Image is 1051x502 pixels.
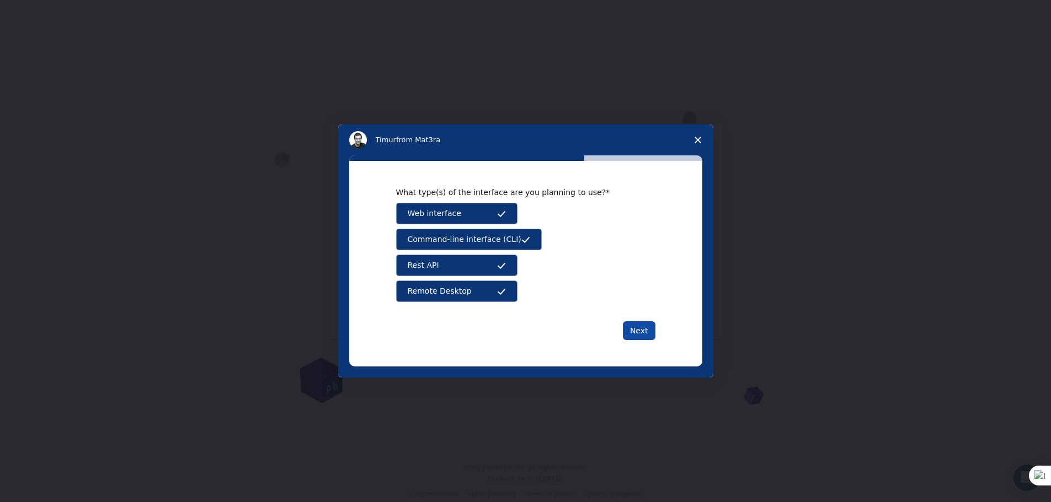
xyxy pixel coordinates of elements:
[408,234,521,245] span: Command-line interface (CLI)
[396,187,639,197] div: What type(s) of the interface are you planning to use?
[376,136,396,144] span: Timur
[396,203,518,224] button: Web interface
[396,255,518,276] button: Rest API
[623,321,655,340] button: Next
[408,208,461,219] span: Web interface
[349,131,367,149] img: Profile image for Timur
[396,136,440,144] span: from Mat3ra
[682,125,713,155] span: Close survey
[22,8,62,18] span: Support
[396,280,518,302] button: Remote Desktop
[408,260,439,271] span: Rest API
[408,285,472,297] span: Remote Desktop
[396,229,542,250] button: Command-line interface (CLI)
